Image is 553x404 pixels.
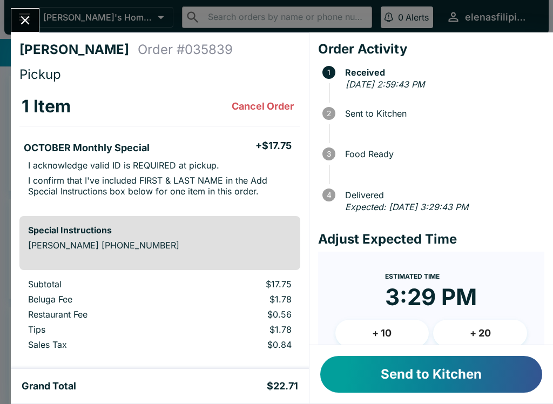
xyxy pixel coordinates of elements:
p: $1.78 [191,294,292,305]
table: orders table [19,87,300,207]
text: 2 [327,109,331,118]
text: 1 [327,68,331,77]
span: Pickup [19,66,61,82]
p: Tips [28,324,174,335]
h5: $22.71 [267,380,298,393]
span: Sent to Kitchen [340,109,544,118]
p: $0.84 [191,339,292,350]
h4: Adjust Expected Time [318,231,544,247]
h5: OCTOBER Monthly Special [24,142,150,154]
button: Send to Kitchen [320,356,542,393]
em: [DATE] 2:59:43 PM [346,79,424,90]
text: 3 [327,150,331,158]
h5: Grand Total [22,380,76,393]
h6: Special Instructions [28,225,292,235]
button: Close [11,9,39,32]
h5: + $17.75 [255,139,292,152]
h4: Order # 035839 [138,42,233,58]
h3: 1 Item [22,96,71,117]
span: Received [340,68,544,77]
button: + 20 [433,320,527,347]
p: Beluga Fee [28,294,174,305]
span: Estimated Time [385,272,440,280]
p: I confirm that I've included FIRST & LAST NAME in the Add Special Instructions box below for one ... [28,175,292,197]
p: Sales Tax [28,339,174,350]
span: Delivered [340,190,544,200]
table: orders table [19,279,300,354]
h4: [PERSON_NAME] [19,42,138,58]
span: Food Ready [340,149,544,159]
p: $0.56 [191,309,292,320]
p: $1.78 [191,324,292,335]
text: 4 [326,191,331,199]
h4: Order Activity [318,41,544,57]
em: Expected: [DATE] 3:29:43 PM [345,201,468,212]
p: Restaurant Fee [28,309,174,320]
p: Subtotal [28,279,174,289]
p: I acknowledge valid ID is REQUIRED at pickup. [28,160,219,171]
p: $17.75 [191,279,292,289]
button: Cancel Order [227,96,298,117]
time: 3:29 PM [385,283,477,311]
button: + 10 [335,320,429,347]
p: [PERSON_NAME] [PHONE_NUMBER] [28,240,292,251]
